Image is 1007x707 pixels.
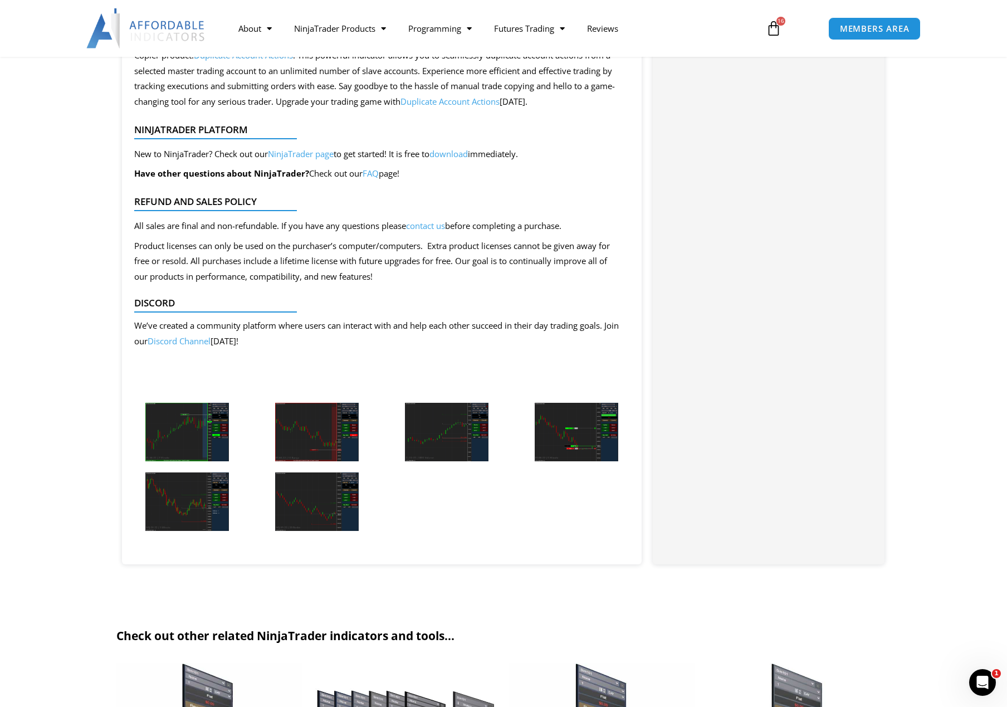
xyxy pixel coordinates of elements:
span: All sales are final and non-refundable. If you have any questions please [134,220,406,231]
h4: Refund and Sales Policy [134,196,620,207]
p: New to NinjaTrader? Check out our to get started! It is free to immediately. [134,147,518,162]
a: Reviews [576,16,629,41]
img: Essential Chart Trader Tools - NQ 1 Minute | Affordable Indicators – NinjaTrader [145,472,229,531]
a: download [429,148,468,159]
span: We’ve created a community platform where users can interact with and help each other succeed in t... [134,320,619,347]
a: 16 [749,12,798,45]
a: FAQ [363,168,379,179]
img: Essential Chart Trader Tools - CL 2 Minute | Affordable Indicators – NinjaTrader [145,403,229,461]
span: before completing a purchase. [445,220,561,231]
a: NinjaTrader page [268,148,334,159]
span: Product licenses can only be used on the purchaser’s computer/computers. Extra product licenses c... [134,240,610,282]
a: Discord Channel [148,335,211,347]
h4: NinjaTrader Platform [134,124,620,135]
a: MEMBERS AREA [828,17,921,40]
h2: Check out other related NinjaTrader indicators and tools... [116,628,891,643]
a: About [227,16,283,41]
span: MEMBERS AREA [840,25,910,33]
span: 16 [776,17,785,26]
a: NinjaTrader Products [283,16,397,41]
img: Essential Chart Trader Tools - ES 10 Range | Affordable Indicators – NinjaTrader [275,403,359,461]
img: Essential Chart Trader Tools - CL 5000 Volume | Affordable Indicators – NinjaTrader [405,403,488,461]
iframe: Intercom live chat [969,669,996,696]
img: Essential Chart Trader Tools - ES 5 Minute | Affordable Indicators – NinjaTrader [535,403,618,461]
p: Check out our page! [134,166,518,182]
img: LogoAI | Affordable Indicators – NinjaTrader [86,8,206,48]
b: Have other questions about NinjaTrader? [134,168,309,179]
a: contact us [406,220,445,231]
a: Duplicate Account Actions [400,96,500,107]
a: Programming [397,16,483,41]
h4: Discord [134,298,620,309]
a: Futures Trading [483,16,576,41]
img: Essential Chart Trader Tools - NQ 20 Renko | Affordable Indicators – NinjaTrader [275,472,359,531]
span: 1 [992,669,1001,678]
a: Duplicate Account Actions [194,50,293,61]
nav: Menu [227,16,753,41]
div: Are you searching for the perfect tool to take your trading game to the next level? Look no furth... [134,32,620,110]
